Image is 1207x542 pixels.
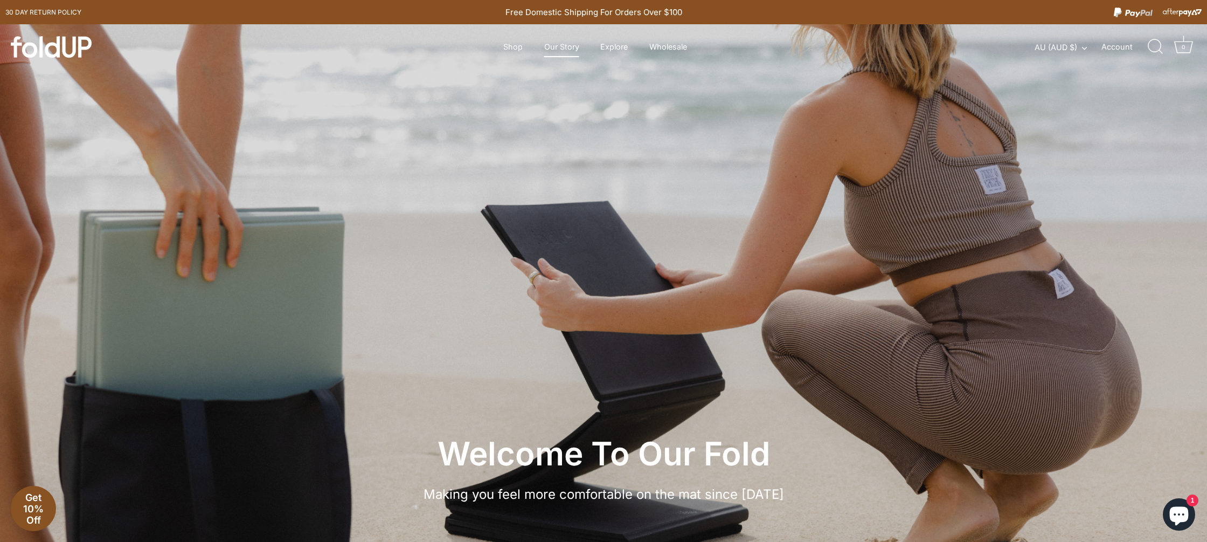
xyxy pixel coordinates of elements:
a: Cart [1171,35,1195,59]
a: Wholesale [640,37,697,57]
a: Our Story [535,37,589,57]
a: 30 day Return policy [5,6,81,19]
a: foldUP [11,36,167,58]
a: Search [1143,35,1167,59]
p: Making you feel more comfortable on the mat since [DATE] [377,485,830,504]
h1: Welcome To Our Fold [48,434,1159,474]
a: Explore [591,37,637,57]
a: Shop [494,37,532,57]
div: Primary navigation [477,37,713,57]
inbox-online-store-chat: Shopify online store chat [1160,498,1198,533]
span: Get 10% Off [23,492,44,526]
img: foldUP [11,36,92,58]
button: AU (AUD $) [1035,43,1099,52]
a: Account [1101,40,1151,53]
div: Get 10% Off [11,486,56,531]
div: 0 [1178,42,1189,52]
